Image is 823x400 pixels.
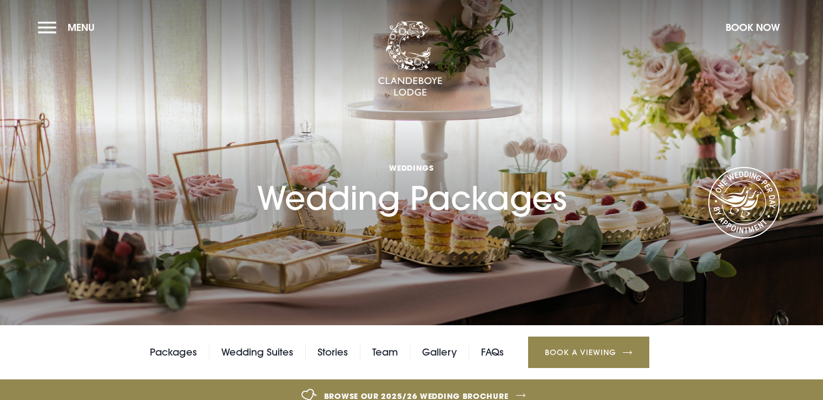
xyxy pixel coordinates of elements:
a: Gallery [422,344,457,360]
button: Book Now [720,16,785,39]
h1: Wedding Packages [257,113,567,218]
button: Menu [38,16,100,39]
a: FAQs [481,344,504,360]
a: Wedding Suites [221,344,293,360]
img: Clandeboye Lodge [378,21,443,97]
a: Stories [318,344,348,360]
span: Weddings [257,163,567,173]
a: Team [372,344,398,360]
a: Book a Viewing [528,337,649,368]
a: Packages [150,344,197,360]
span: Menu [68,21,95,34]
